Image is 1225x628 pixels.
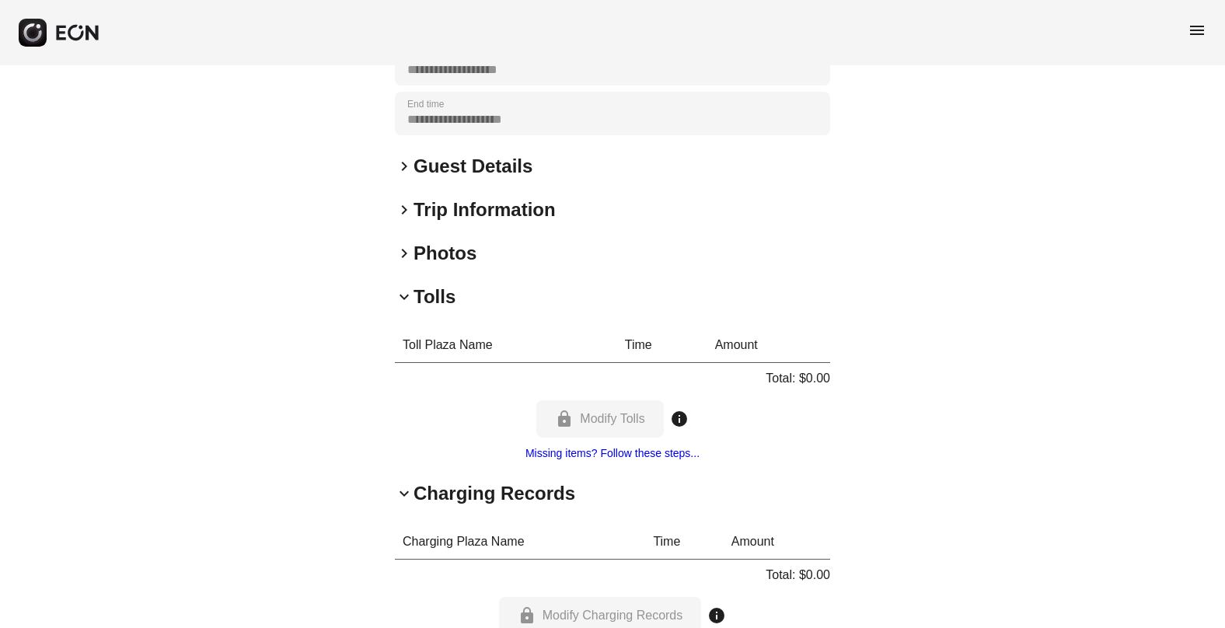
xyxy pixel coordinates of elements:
[414,241,476,266] h2: Photos
[707,328,830,363] th: Amount
[395,525,645,560] th: Charging Plaza Name
[724,525,830,560] th: Amount
[395,288,414,306] span: keyboard_arrow_down
[395,157,414,176] span: keyboard_arrow_right
[525,447,700,459] a: Missing items? Follow these steps...
[670,410,689,428] span: info
[395,244,414,263] span: keyboard_arrow_right
[645,525,723,560] th: Time
[414,154,532,179] h2: Guest Details
[414,197,556,222] h2: Trip Information
[395,484,414,503] span: keyboard_arrow_down
[617,328,707,363] th: Time
[766,566,830,584] p: Total: $0.00
[395,201,414,219] span: keyboard_arrow_right
[414,284,455,309] h2: Tolls
[766,369,830,388] p: Total: $0.00
[1188,21,1206,40] span: menu
[395,328,617,363] th: Toll Plaza Name
[707,606,726,625] span: info
[414,481,575,506] h2: Charging Records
